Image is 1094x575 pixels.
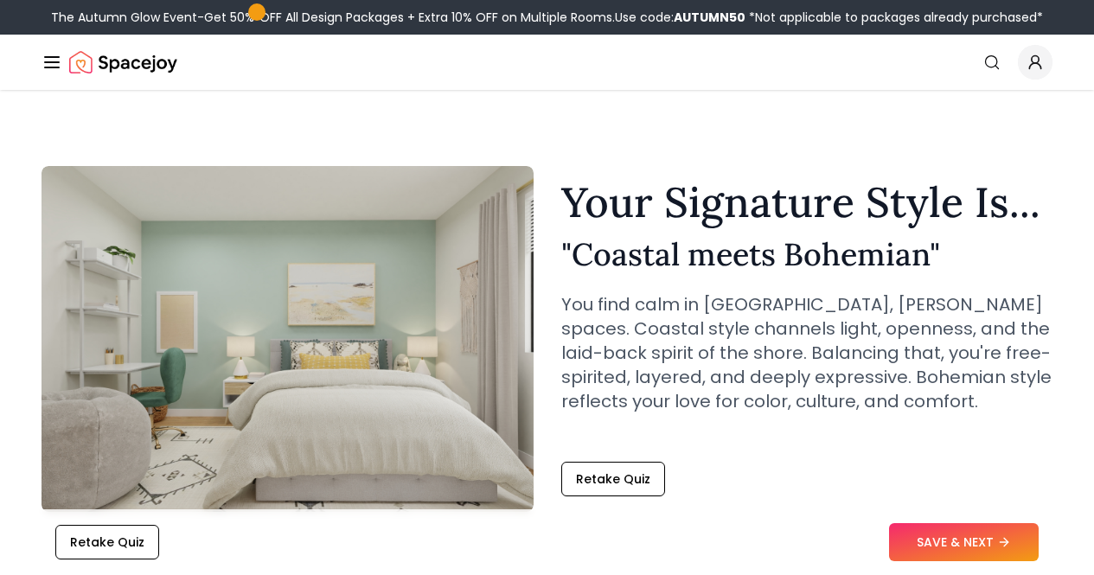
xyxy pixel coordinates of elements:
[889,523,1039,561] button: SAVE & NEXT
[561,237,1053,272] h2: " Coastal meets Bohemian "
[69,45,177,80] img: Spacejoy Logo
[561,182,1053,223] h1: Your Signature Style Is...
[42,35,1052,90] nav: Global
[561,462,665,496] button: Retake Quiz
[745,9,1043,26] span: *Not applicable to packages already purchased*
[55,525,159,559] button: Retake Quiz
[69,45,177,80] a: Spacejoy
[561,292,1053,413] p: You find calm in [GEOGRAPHIC_DATA], [PERSON_NAME] spaces. Coastal style channels light, openness,...
[674,9,745,26] b: AUTUMN50
[51,9,1043,26] div: The Autumn Glow Event-Get 50% OFF All Design Packages + Extra 10% OFF on Multiple Rooms.
[615,9,745,26] span: Use code:
[42,166,534,512] img: Coastal meets Bohemian Style Example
